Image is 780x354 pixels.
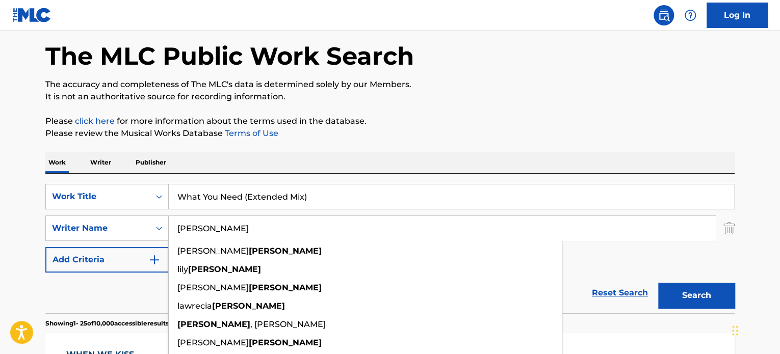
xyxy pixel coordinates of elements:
[729,305,780,354] iframe: Chat Widget
[45,115,735,127] p: Please for more information about the terms used in the database.
[45,78,735,91] p: The accuracy and completeness of The MLC's data is determined solely by our Members.
[148,254,161,266] img: 9d2ae6d4665cec9f34b9.svg
[654,5,674,25] a: Public Search
[212,301,285,311] strong: [PERSON_NAME]
[52,190,144,203] div: Work Title
[680,5,700,25] div: Help
[75,116,115,126] a: click here
[52,222,144,234] div: Writer Name
[250,319,326,329] span: , [PERSON_NAME]
[723,215,735,241] img: Delete Criterion
[249,283,322,292] strong: [PERSON_NAME]
[658,9,670,21] img: search
[177,319,250,329] strong: [PERSON_NAME]
[223,128,278,138] a: Terms of Use
[177,301,212,311] span: lawrecia
[707,3,768,28] a: Log In
[12,8,51,22] img: MLC Logo
[732,315,738,346] div: Drag
[249,246,322,256] strong: [PERSON_NAME]
[45,319,206,328] p: Showing 1 - 25 of 10,000 accessible results (Total 15,131 )
[684,9,696,21] img: help
[45,41,414,71] h1: The MLC Public Work Search
[249,338,322,347] strong: [PERSON_NAME]
[45,184,735,313] form: Search Form
[658,283,735,308] button: Search
[45,247,169,273] button: Add Criteria
[45,91,735,103] p: It is not an authoritative source for recording information.
[177,338,249,347] span: [PERSON_NAME]
[188,264,261,274] strong: [PERSON_NAME]
[177,246,249,256] span: [PERSON_NAME]
[177,264,188,274] span: lily
[133,152,169,173] p: Publisher
[45,127,735,140] p: Please review the Musical Works Database
[177,283,249,292] span: [PERSON_NAME]
[45,152,69,173] p: Work
[87,152,114,173] p: Writer
[587,282,653,304] a: Reset Search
